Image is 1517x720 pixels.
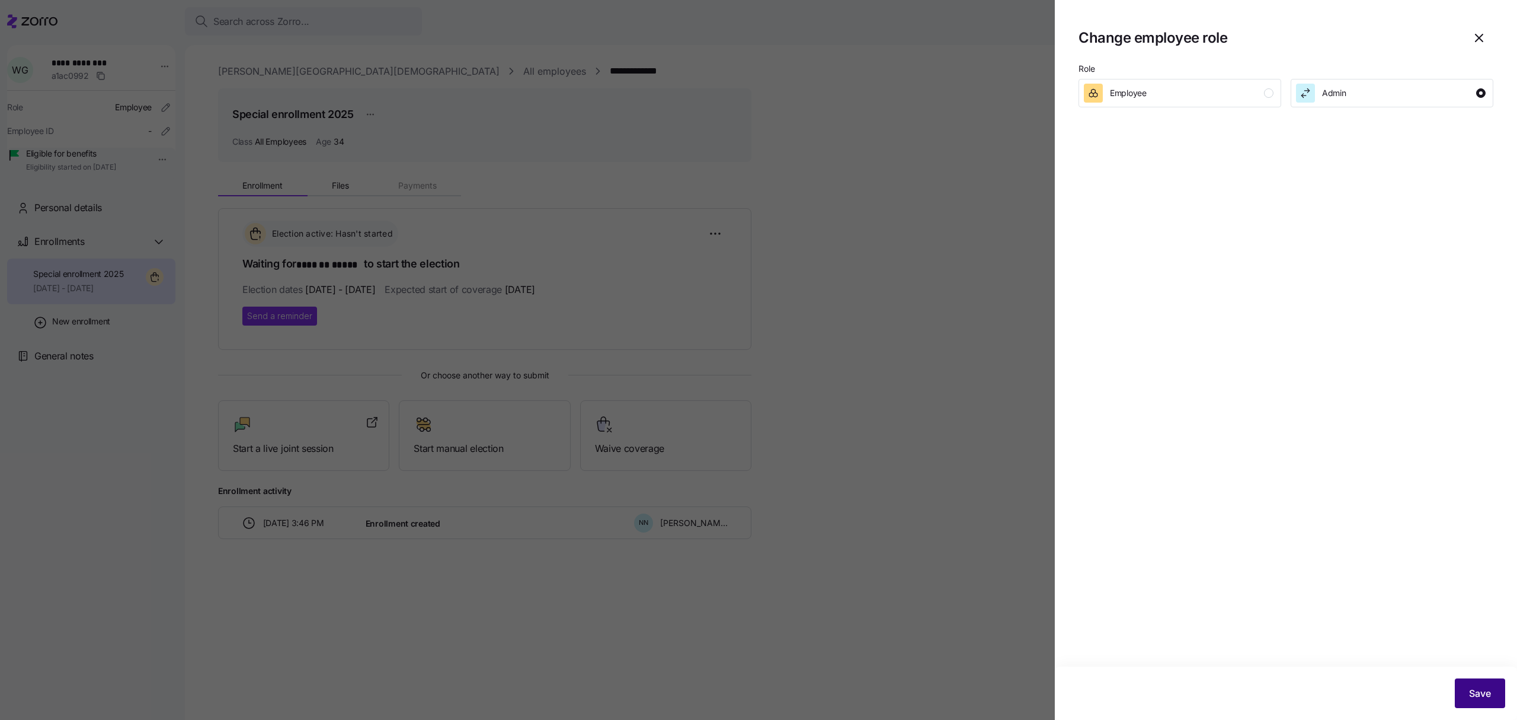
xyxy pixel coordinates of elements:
[1078,64,1493,79] p: Role
[1322,87,1346,99] span: Admin
[1455,678,1505,708] button: Save
[1110,87,1147,99] span: Employee
[1469,686,1491,700] span: Save
[1078,28,1227,47] h1: Change employee role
